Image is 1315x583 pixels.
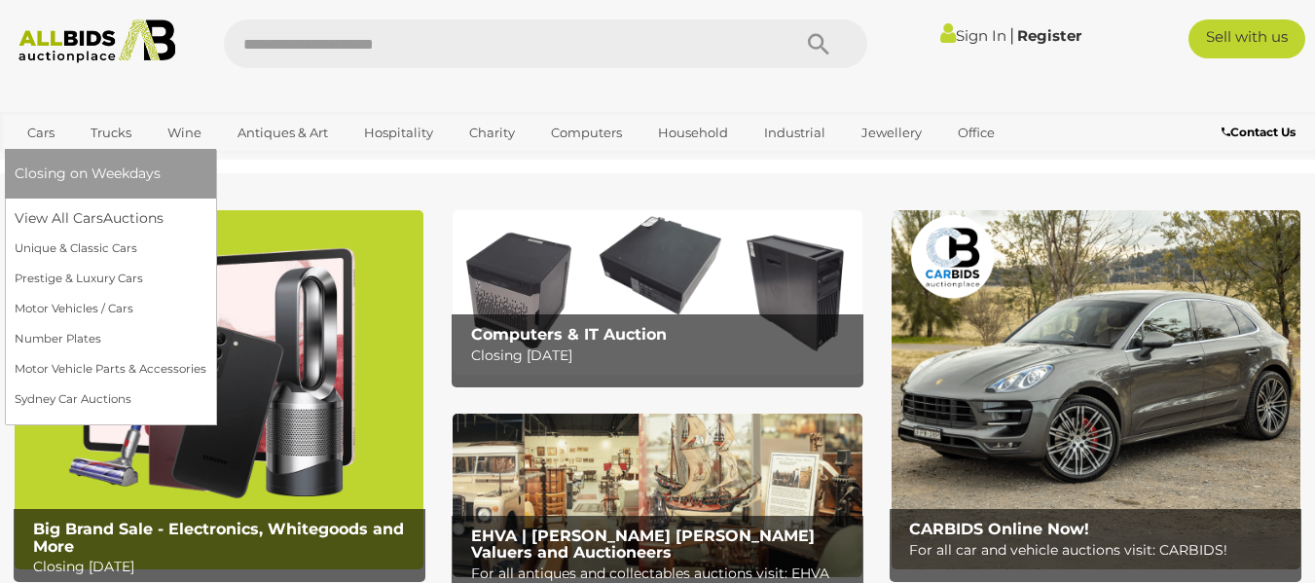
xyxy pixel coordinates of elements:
a: Household [645,117,741,149]
img: CARBIDS Online Now! [892,210,1300,568]
a: Cars [15,117,67,149]
img: Computers & IT Auction [453,210,861,374]
a: Register [1017,26,1081,45]
b: Contact Us [1222,125,1296,139]
img: EHVA | Evans Hastings Valuers and Auctioneers [453,414,861,577]
a: Wine [155,117,214,149]
b: Computers & IT Auction [471,325,667,344]
span: | [1009,24,1014,46]
a: Computers & IT Auction Computers & IT Auction Closing [DATE] [453,210,861,374]
a: Office [945,117,1007,149]
a: Jewellery [849,117,934,149]
a: CARBIDS Online Now! CARBIDS Online Now! For all car and vehicle auctions visit: CARBIDS! [892,210,1300,568]
b: CARBIDS Online Now! [909,520,1089,538]
button: Search [770,19,867,68]
img: Big Brand Sale - Electronics, Whitegoods and More [15,210,423,568]
img: Allbids.com.au [10,19,185,63]
a: Sell with us [1188,19,1305,58]
a: Charity [457,117,528,149]
b: EHVA | [PERSON_NAME] [PERSON_NAME] Valuers and Auctioneers [471,527,815,563]
b: Big Brand Sale - Electronics, Whitegoods and More [33,520,404,556]
a: Hospitality [351,117,446,149]
a: Contact Us [1222,122,1300,143]
a: Sign In [940,26,1006,45]
p: For all car and vehicle auctions visit: CARBIDS! [909,538,1292,563]
a: Computers [538,117,635,149]
p: Closing [DATE] [471,344,854,368]
a: Industrial [751,117,838,149]
a: Big Brand Sale - Electronics, Whitegoods and More Big Brand Sale - Electronics, Whitegoods and Mo... [15,210,423,568]
p: Closing [DATE] [33,555,416,579]
a: Antiques & Art [225,117,341,149]
a: Trucks [78,117,144,149]
a: EHVA | Evans Hastings Valuers and Auctioneers EHVA | [PERSON_NAME] [PERSON_NAME] Valuers and Auct... [453,414,861,577]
